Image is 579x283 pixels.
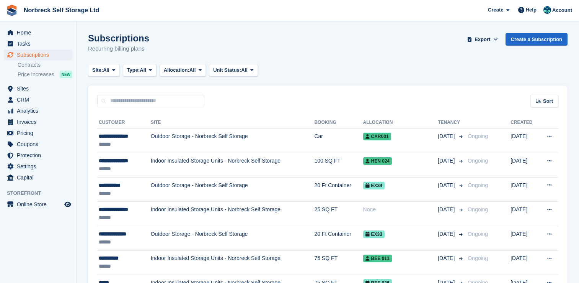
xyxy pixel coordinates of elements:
span: [DATE] [438,132,456,140]
span: Pricing [17,128,63,138]
span: Tasks [17,38,63,49]
th: Customer [97,117,151,129]
span: [DATE] [438,230,456,238]
td: Indoor Insulated Storage Units - Norbreck Self Storage [151,202,315,226]
div: NEW [60,71,72,78]
span: Settings [17,161,63,172]
span: Sort [543,97,553,105]
p: Recurring billing plans [88,44,149,53]
span: Ongoing [468,133,488,139]
th: Created [510,117,538,129]
span: Analytics [17,105,63,116]
span: All [189,66,196,74]
td: 100 SQ FT [314,153,363,178]
span: Home [17,27,63,38]
td: [DATE] [510,250,538,275]
a: menu [4,105,72,116]
a: menu [4,161,72,172]
td: [DATE] [510,226,538,251]
button: Export [466,33,499,46]
a: menu [4,49,72,60]
span: Invoices [17,117,63,127]
span: Protection [17,150,63,161]
span: Ongoing [468,231,488,237]
span: Coupons [17,139,63,150]
span: Account [552,7,572,14]
a: menu [4,94,72,105]
td: Outdoor Storage - Norbreck Self Storage [151,128,315,153]
td: [DATE] [510,128,538,153]
span: [DATE] [438,206,456,214]
span: [DATE] [438,157,456,165]
span: All [140,66,146,74]
a: menu [4,83,72,94]
span: Create [488,6,503,14]
span: HEN 024 [363,157,392,165]
td: Outdoor Storage - Norbreck Self Storage [151,177,315,202]
a: Norbreck Self Storage Ltd [21,4,102,16]
span: Help [526,6,537,14]
a: menu [4,128,72,138]
span: All [103,66,109,74]
th: Allocation [363,117,438,129]
a: Preview store [63,200,72,209]
td: Outdoor Storage - Norbreck Self Storage [151,226,315,251]
span: Allocation: [164,66,189,74]
button: Type: All [123,64,157,77]
td: 75 SQ FT [314,250,363,275]
button: Allocation: All [160,64,206,77]
button: Unit Status: All [209,64,258,77]
span: Price increases [18,71,54,78]
span: EX33 [363,230,385,238]
td: Car [314,128,363,153]
span: Export [475,36,490,43]
td: [DATE] [510,202,538,226]
td: [DATE] [510,177,538,202]
span: Unit Status: [213,66,241,74]
td: Indoor Insulated Storage Units - Norbreck Self Storage [151,153,315,178]
th: Booking [314,117,363,129]
td: 20 Ft Container [314,177,363,202]
span: Ongoing [468,255,488,261]
img: stora-icon-8386f47178a22dfd0bd8f6a31ec36ba5ce8667c1dd55bd0f319d3a0aa187defe.svg [6,5,18,16]
img: Sally King [543,6,551,14]
span: Ongoing [468,182,488,188]
span: EX34 [363,182,385,189]
span: Site: [92,66,103,74]
a: menu [4,150,72,161]
a: menu [4,139,72,150]
span: Ongoing [468,158,488,164]
span: Storefront [7,189,76,197]
a: menu [4,172,72,183]
span: [DATE] [438,181,456,189]
span: All [241,66,248,74]
a: menu [4,199,72,210]
span: [DATE] [438,254,456,262]
a: menu [4,38,72,49]
div: None [363,206,438,214]
a: Create a Subscription [506,33,568,46]
h1: Subscriptions [88,33,149,43]
span: Sites [17,83,63,94]
span: Ongoing [468,206,488,212]
a: menu [4,27,72,38]
span: Capital [17,172,63,183]
span: Type: [127,66,140,74]
a: Price increases NEW [18,70,72,79]
th: Tenancy [438,117,465,129]
a: menu [4,117,72,127]
a: Contracts [18,61,72,69]
span: Online Store [17,199,63,210]
td: [DATE] [510,153,538,178]
span: CRM [17,94,63,105]
button: Site: All [88,64,120,77]
th: Site [151,117,315,129]
td: 20 Ft Container [314,226,363,251]
td: 25 SQ FT [314,202,363,226]
span: Subscriptions [17,49,63,60]
span: BEE 011 [363,255,392,262]
td: Indoor Insulated Storage Units - Norbreck Self Storage [151,250,315,275]
span: Car001 [363,133,391,140]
